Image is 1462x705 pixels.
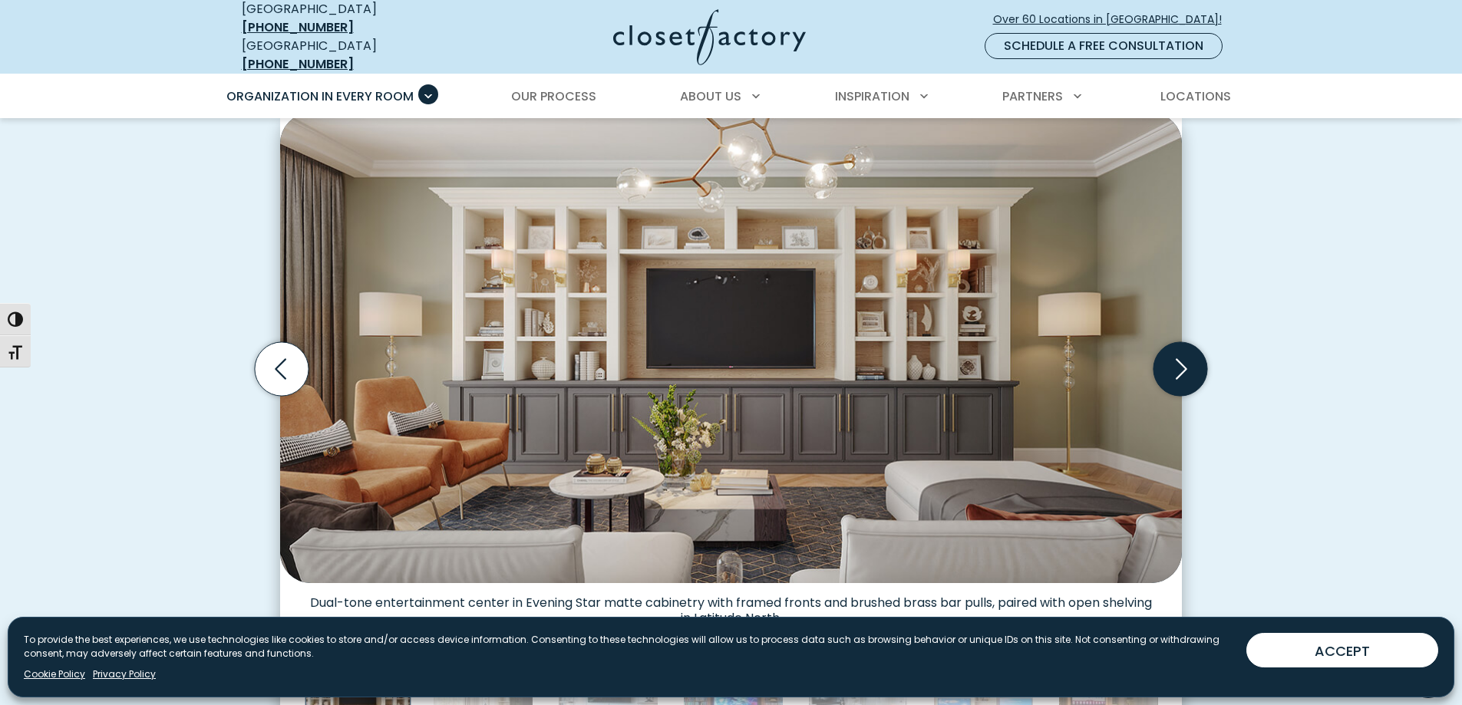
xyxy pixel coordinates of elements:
[1147,336,1213,402] button: Next slide
[680,87,741,105] span: About Us
[24,633,1234,661] p: To provide the best experiences, we use technologies like cookies to store and/or access device i...
[993,12,1234,28] span: Over 60 Locations in [GEOGRAPHIC_DATA]!
[24,667,85,681] a: Cookie Policy
[280,583,1182,626] figcaption: Dual-tone entertainment center in Evening Star matte cabinetry with framed fronts and brushed bra...
[1002,87,1063,105] span: Partners
[249,336,315,402] button: Previous slide
[1160,87,1231,105] span: Locations
[835,87,909,105] span: Inspiration
[992,6,1235,33] a: Over 60 Locations in [GEOGRAPHIC_DATA]!
[93,667,156,681] a: Privacy Policy
[511,87,596,105] span: Our Process
[216,75,1247,118] nav: Primary Menu
[280,113,1182,582] img: Custom built-in entertainment center with media cabinets for hidden storage and open display shel...
[242,55,354,73] a: [PHONE_NUMBER]
[226,87,414,105] span: Organization in Every Room
[985,33,1223,59] a: Schedule a Free Consultation
[613,9,806,65] img: Closet Factory Logo
[242,18,354,36] a: [PHONE_NUMBER]
[242,37,464,74] div: [GEOGRAPHIC_DATA]
[1246,633,1438,667] button: ACCEPT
